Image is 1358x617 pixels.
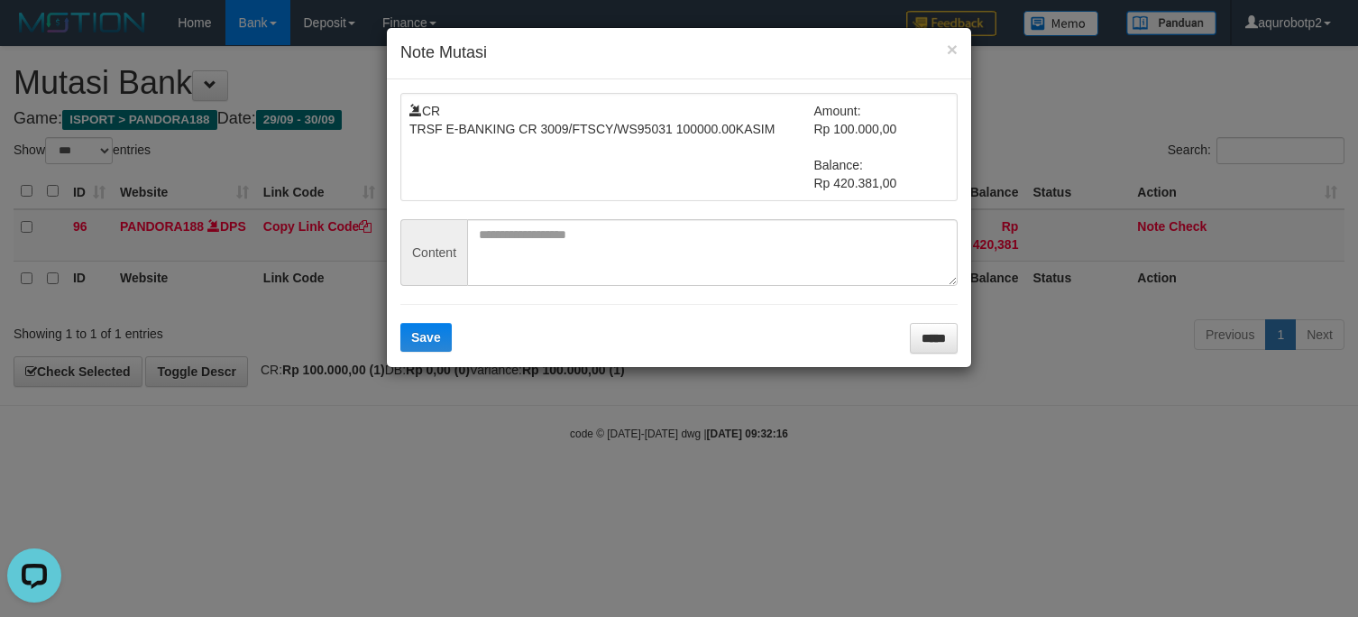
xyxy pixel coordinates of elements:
button: Open LiveChat chat widget [7,7,61,61]
button: × [947,40,958,59]
h4: Note Mutasi [400,41,958,65]
td: CR TRSF E-BANKING CR 3009/FTSCY/WS95031 100000.00KASIM [409,102,814,192]
button: Save [400,323,452,352]
span: Content [400,219,467,286]
td: Amount: Rp 100.000,00 Balance: Rp 420.381,00 [814,102,950,192]
span: Save [411,330,441,345]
